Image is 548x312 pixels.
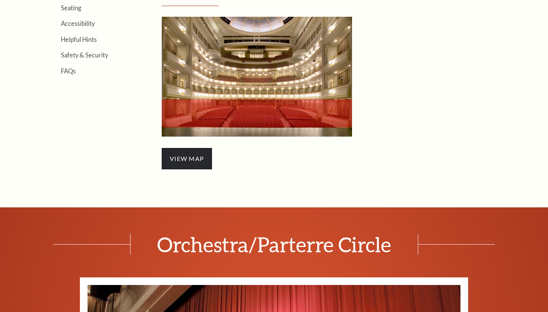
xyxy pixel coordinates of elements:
[130,234,418,255] span: Orchestra/Parterre Circle
[61,4,81,11] a: Seating
[61,67,76,75] a: FAQs
[61,20,95,27] a: Accessibility
[61,36,97,43] a: Helpful Hints
[162,154,212,162] a: view map
[162,148,212,169] span: view map
[61,51,108,59] a: Safety & Security
[162,17,352,137] img: Orchestra/Parterre Circle Seating Map
[162,71,352,80] a: Orchestra Parterre Map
